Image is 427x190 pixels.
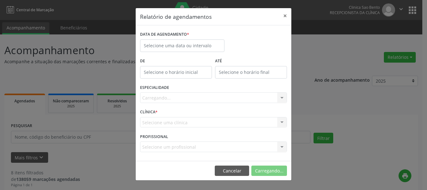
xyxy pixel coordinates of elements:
input: Selecione o horário final [215,66,287,79]
label: De [140,56,212,66]
input: Selecione uma data ou intervalo [140,39,224,52]
label: DATA DE AGENDAMENTO [140,30,189,39]
button: Cancelar [215,166,249,176]
label: CLÍNICA [140,107,158,117]
label: ATÉ [215,56,287,66]
button: Carregando... [251,166,287,176]
h5: Relatório de agendamentos [140,13,212,21]
button: Close [279,8,291,23]
label: PROFISSIONAL [140,132,168,141]
label: ESPECIALIDADE [140,83,169,93]
input: Selecione o horário inicial [140,66,212,79]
